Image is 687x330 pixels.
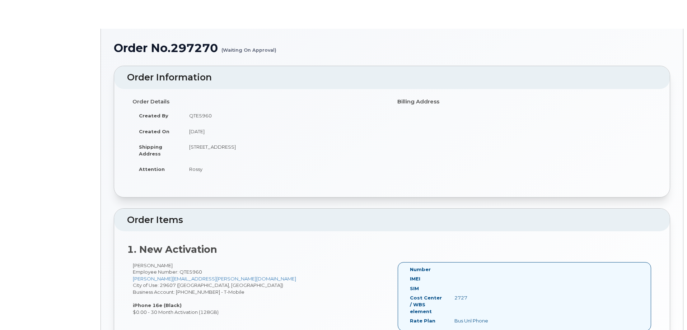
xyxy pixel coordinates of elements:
h4: Order Details [132,99,387,105]
div: [PERSON_NAME] City of Use: 29607 ([GEOGRAPHIC_DATA], [GEOGRAPHIC_DATA]) Business Account: [PHONE_... [127,262,392,316]
small: (Waiting On Approval) [221,42,276,53]
td: Rossy [183,161,387,177]
td: [DATE] [183,124,387,139]
strong: Shipping Address [139,144,162,157]
strong: Created By [139,113,168,118]
strong: Created On [139,129,169,134]
label: IMEI [410,275,420,282]
div: Bus Unl Phone [449,317,511,324]
h2: Order Information [127,73,657,83]
label: Number [410,266,431,273]
strong: iPhone 16e (Black) [133,302,182,308]
strong: 1. New Activation [127,243,217,255]
td: [STREET_ADDRESS] [183,139,387,161]
label: SIM [410,285,419,292]
span: Employee Number: QTE5960 [133,269,202,275]
div: 2727 [449,294,511,301]
td: QTE5960 [183,108,387,124]
label: Rate Plan [410,317,435,324]
h2: Order Items [127,215,657,225]
a: [PERSON_NAME][EMAIL_ADDRESS][PERSON_NAME][DOMAIN_NAME] [133,276,296,282]
h4: Billing Address [397,99,651,105]
label: Cost Center / WBS element [410,294,444,315]
strong: Attention [139,166,165,172]
h1: Order No.297270 [114,42,670,54]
